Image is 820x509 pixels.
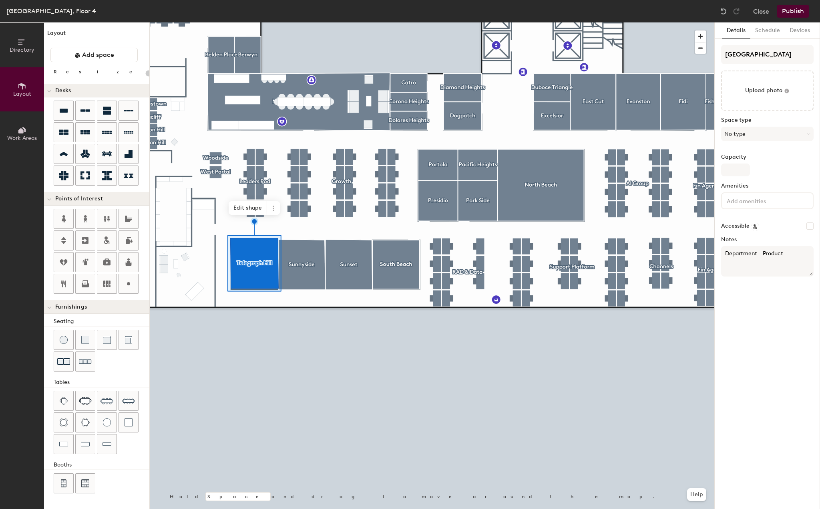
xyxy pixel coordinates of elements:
[54,351,74,372] button: Couch (x2)
[753,5,769,18] button: Close
[75,473,95,493] button: Six seat booth
[125,336,133,344] img: Couch (corner)
[6,6,96,16] div: [GEOGRAPHIC_DATA], Floor 4
[75,391,95,411] button: Six seat table
[54,434,74,454] button: Table (1x2)
[119,412,139,432] button: Table (1x1)
[721,117,814,123] label: Space type
[81,336,89,344] img: Cushion
[119,330,139,350] button: Couch (corner)
[54,69,142,75] div: Resize
[79,355,92,368] img: Couch (x3)
[100,394,113,407] img: Eight seat table
[102,440,111,448] img: Table (1x4)
[50,48,138,62] button: Add space
[725,196,797,205] input: Add amenities
[687,488,706,501] button: Help
[81,418,90,426] img: Six seat round table
[97,412,117,432] button: Table (round)
[59,440,68,448] img: Table (1x2)
[732,7,740,15] img: Redo
[7,135,37,141] span: Work Areas
[721,183,814,189] label: Amenities
[119,391,139,411] button: Ten seat table
[721,154,814,160] label: Capacity
[10,46,34,53] span: Directory
[60,479,67,487] img: Four seat booth
[229,201,267,215] span: Edit shape
[103,336,111,344] img: Couch (middle)
[97,434,117,454] button: Table (1x4)
[81,479,89,487] img: Six seat booth
[721,236,814,243] label: Notes
[777,5,809,18] button: Publish
[122,394,135,407] img: Ten seat table
[54,317,149,326] div: Seating
[54,412,74,432] button: Four seat round table
[75,351,95,372] button: Couch (x3)
[722,22,750,39] button: Details
[97,391,117,411] button: Eight seat table
[55,304,87,310] span: Furnishings
[13,91,31,97] span: Layout
[721,127,814,141] button: No type
[75,412,95,432] button: Six seat round table
[721,223,750,229] label: Accessible
[81,440,90,448] img: Table (1x3)
[60,418,68,426] img: Four seat round table
[75,434,95,454] button: Table (1x3)
[75,330,95,350] button: Cushion
[54,391,74,411] button: Four seat table
[44,29,149,41] h1: Layout
[721,71,814,111] button: Upload photo
[103,418,111,426] img: Table (round)
[785,22,815,39] button: Devices
[54,461,149,469] div: Booths
[97,330,117,350] button: Couch (middle)
[55,87,71,94] span: Desks
[54,473,74,493] button: Four seat booth
[55,196,103,202] span: Points of Interest
[125,418,133,426] img: Table (1x1)
[750,22,785,39] button: Schedule
[82,51,114,59] span: Add space
[720,7,728,15] img: Undo
[79,397,92,405] img: Six seat table
[721,246,814,277] textarea: Department - Product
[60,397,68,405] img: Four seat table
[60,336,68,344] img: Stool
[54,330,74,350] button: Stool
[57,355,70,368] img: Couch (x2)
[54,378,149,387] div: Tables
